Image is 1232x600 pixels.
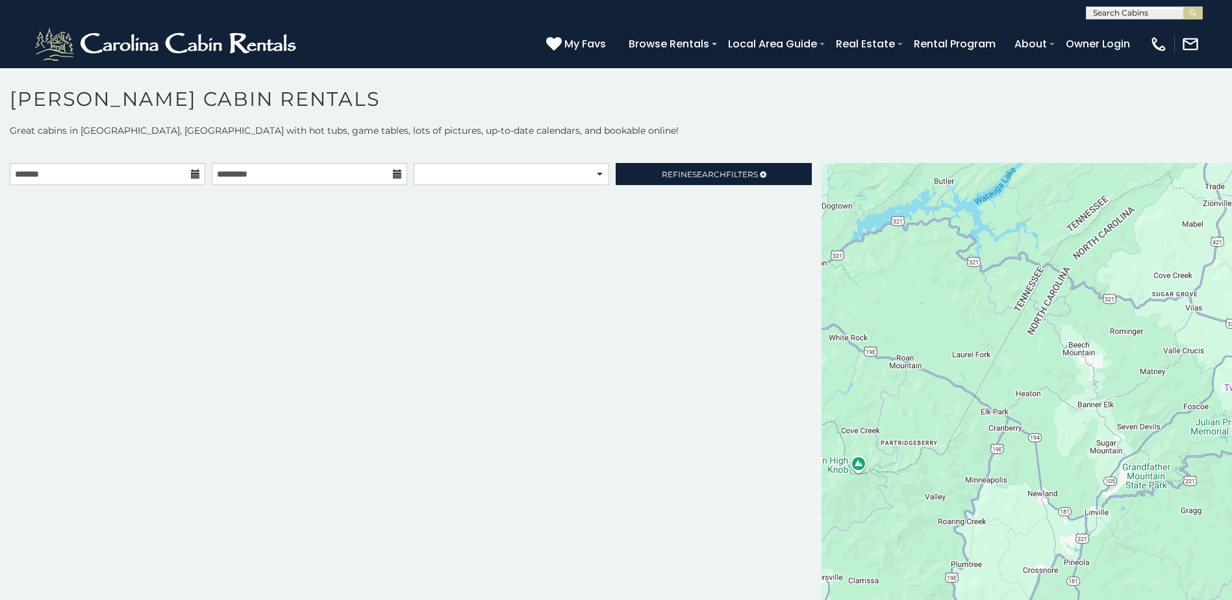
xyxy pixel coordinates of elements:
a: RefineSearchFilters [616,163,811,185]
img: mail-regular-white.png [1181,35,1200,53]
a: Browse Rentals [622,32,716,55]
a: My Favs [546,36,609,53]
a: Real Estate [829,32,901,55]
img: White-1-2.png [32,25,302,64]
img: phone-regular-white.png [1150,35,1168,53]
a: Owner Login [1059,32,1137,55]
span: Refine Filters [662,169,758,179]
a: Local Area Guide [722,32,823,55]
a: About [1008,32,1053,55]
span: Search [692,169,726,179]
span: My Favs [564,36,606,52]
a: Rental Program [907,32,1002,55]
